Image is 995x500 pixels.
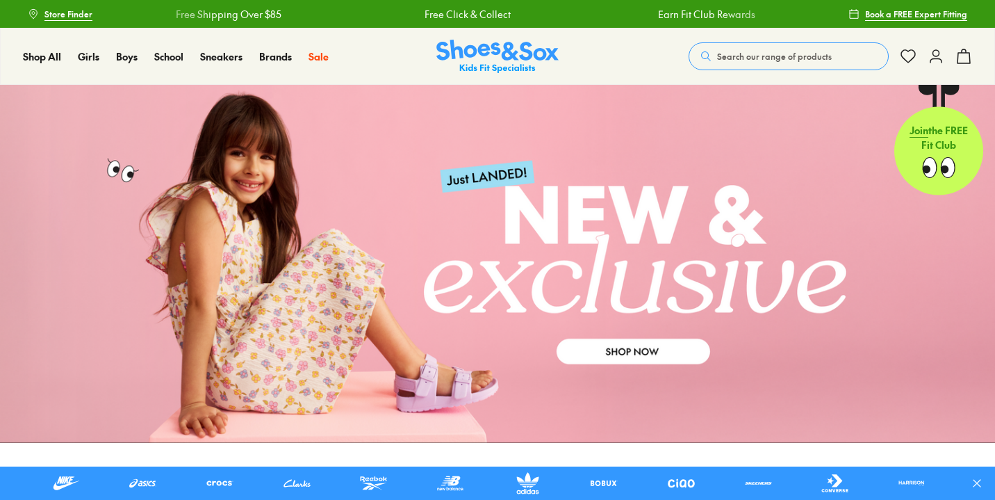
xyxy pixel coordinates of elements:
[28,1,92,26] a: Store Finder
[436,40,559,74] img: SNS_Logo_Responsive.svg
[848,1,967,26] a: Book a FREE Expert Fitting
[259,49,292,63] span: Brands
[309,49,329,63] span: Sale
[656,7,753,22] a: Earn Fit Club Rewards
[422,7,509,22] a: Free Click & Collect
[200,49,242,64] a: Sneakers
[174,7,279,22] a: Free Shipping Over $85
[23,49,61,63] span: Shop All
[894,112,983,163] p: the FREE Fit Club
[894,84,983,195] a: Jointhe FREE Fit Club
[116,49,138,63] span: Boys
[23,49,61,64] a: Shop All
[116,49,138,64] a: Boys
[154,49,183,63] span: School
[865,8,967,20] span: Book a FREE Expert Fitting
[910,123,928,137] span: Join
[259,49,292,64] a: Brands
[154,49,183,64] a: School
[200,49,242,63] span: Sneakers
[717,50,832,63] span: Search our range of products
[436,40,559,74] a: Shoes & Sox
[44,8,92,20] span: Store Finder
[689,42,889,70] button: Search our range of products
[309,49,329,64] a: Sale
[78,49,99,64] a: Girls
[78,49,99,63] span: Girls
